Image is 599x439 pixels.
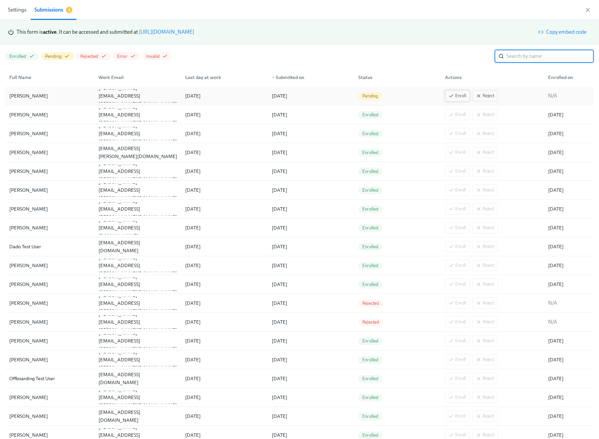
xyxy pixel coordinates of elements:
[269,92,353,100] div: [DATE]
[7,73,93,81] div: Full Name
[96,408,180,424] div: [EMAIL_ADDRESS][DOMAIN_NAME]
[96,272,180,296] div: [PERSON_NAME][EMAIL_ADDRESS][PERSON_NAME][DOMAIN_NAME]
[34,5,63,15] div: Submissions
[269,205,353,213] div: [DATE]
[535,25,591,39] button: Copy embed code
[506,50,594,63] input: Search by name
[269,393,353,401] div: [DATE]
[7,148,93,156] div: [PERSON_NAME]
[358,395,382,400] span: Enrolled
[545,280,592,288] div: [DATE]
[545,337,592,345] div: [DATE]
[5,52,38,60] button: Enrolled
[548,318,590,326] p: N/A
[182,111,266,119] div: [DATE]
[182,224,266,232] div: [DATE]
[545,205,592,213] div: [DATE]
[269,186,353,194] div: [DATE]
[182,148,266,156] div: [DATE]
[7,356,93,364] div: [PERSON_NAME]
[545,412,592,420] div: [DATE]
[182,393,266,401] div: [DATE]
[96,310,180,334] div: [PERSON_NAME][EMAIL_ADDRESS][PERSON_NAME][DOMAIN_NAME]
[358,357,382,362] span: Enrolled
[142,52,172,60] button: Invalid
[358,225,382,230] span: Enrolled
[269,318,353,326] div: [DATE]
[5,219,594,237] div: [PERSON_NAME][PERSON_NAME][EMAIL_ADDRESS][DOMAIN_NAME][DATE][DATE]EnrolledEnrollReject[DATE]
[9,53,26,60] span: Enrolled
[96,239,180,255] div: [EMAIL_ADDRESS][DOMAIN_NAME]
[539,29,586,35] span: Copy embed code
[66,7,72,13] span: 1
[7,243,93,251] div: Dado Test User
[445,90,470,101] button: Enroll
[269,356,353,364] div: [DATE]
[5,181,594,200] div: [PERSON_NAME][PERSON_NAME][EMAIL_ADDRESS][PERSON_NAME][DOMAIN_NAME][DATE][DATE]EnrolledEnrollReje...
[182,243,266,251] div: [DATE]
[5,369,594,388] div: Offboarding Test User[EMAIL_ADDRESS][DOMAIN_NAME][DATE][DATE]EnrolledEnrollReject[DATE]
[96,197,180,221] div: [PERSON_NAME][EMAIL_ADDRESS][PERSON_NAME][DOMAIN_NAME]
[548,299,590,307] p: N/A
[182,280,266,288] div: [DATE]
[182,412,266,420] div: [DATE]
[358,433,382,438] span: Enrolled
[5,294,594,313] div: [PERSON_NAME][PERSON_NAME][EMAIL_ADDRESS][PERSON_NAME][DOMAIN_NAME][DATE][DATE]RejectedEnrollReje...
[269,337,353,345] div: [DATE]
[269,224,353,232] div: [DATE]
[269,375,353,382] div: [DATE]
[45,53,62,60] span: Pending
[545,130,592,138] div: [DATE]
[358,94,382,99] span: Pending
[80,53,99,60] span: Rejected
[269,299,353,307] div: [DATE]
[266,71,353,84] div: ▼Submitted on
[7,337,93,345] div: [PERSON_NAME]
[7,318,93,326] div: [PERSON_NAME]
[269,431,353,439] div: [DATE]
[358,339,382,343] span: Enrolled
[41,52,74,60] button: Pending
[545,431,592,439] div: [DATE]
[5,237,594,256] div: Dado Test User[EMAIL_ADDRESS][DOMAIN_NAME][DATE][DATE]EnrolledEnrollReject[DATE]
[358,131,382,136] span: Enrolled
[476,93,494,99] span: Reject
[96,122,180,145] div: [PERSON_NAME][EMAIL_ADDRESS][PERSON_NAME][DOMAIN_NAME]
[93,71,180,84] div: Work Email
[358,282,382,287] span: Enrolled
[545,73,592,81] div: Enrolled on
[7,111,93,119] div: [PERSON_NAME]
[182,205,266,213] div: [DATE]
[96,291,180,315] div: [PERSON_NAME][EMAIL_ADDRESS][PERSON_NAME][DOMAIN_NAME]
[5,313,594,332] div: [PERSON_NAME][PERSON_NAME][EMAIL_ADDRESS][PERSON_NAME][DOMAIN_NAME][DATE][DATE]RejectedEnrollReje...
[358,263,382,268] span: Enrolled
[7,375,93,382] div: Offboarding Test User
[545,167,592,175] div: [DATE]
[5,87,594,105] div: [PERSON_NAME][PERSON_NAME][EMAIL_ADDRESS][PERSON_NAME][DOMAIN_NAME][DATE][DATE]PendingEnrollRejec...
[272,76,275,79] span: ▼
[5,256,594,275] div: [PERSON_NAME][PERSON_NAME][EMAIL_ADDRESS][PERSON_NAME][DOMAIN_NAME][DATE][DATE]EnrolledEnrollReje...
[358,188,382,193] span: Enrolled
[5,200,594,219] div: [PERSON_NAME][PERSON_NAME][EMAIL_ADDRESS][PERSON_NAME][DOMAIN_NAME][DATE][DATE]EnrolledEnrollReje...
[353,71,440,84] div: Status
[7,92,93,100] div: [PERSON_NAME]
[7,224,93,232] div: [PERSON_NAME]
[5,388,594,407] div: [PERSON_NAME][PERSON_NAME][EMAIL_ADDRESS][PERSON_NAME][DOMAIN_NAME][DATE][DATE]EnrolledEnrollReje...
[545,356,592,364] div: [DATE]
[96,73,180,81] div: Work Email
[7,71,93,84] div: Full Name
[7,205,93,213] div: [PERSON_NAME]
[358,112,382,117] span: Enrolled
[7,412,93,420] div: [PERSON_NAME]
[96,254,180,277] div: [PERSON_NAME][EMAIL_ADDRESS][PERSON_NAME][DOMAIN_NAME]
[472,90,498,101] button: Reject
[7,186,93,194] div: [PERSON_NAME]
[17,29,138,35] span: This form is . It can be accessed and submitted at
[96,348,180,372] div: [PERSON_NAME][EMAIL_ADDRESS][PERSON_NAME][DOMAIN_NAME]
[96,385,180,409] div: [PERSON_NAME][EMAIL_ADDRESS][PERSON_NAME][DOMAIN_NAME]
[545,148,592,156] div: [DATE]
[182,337,266,345] div: [DATE]
[96,371,180,386] div: [EMAIL_ADDRESS][DOMAIN_NAME]
[96,178,180,202] div: [PERSON_NAME][EMAIL_ADDRESS][PERSON_NAME][DOMAIN_NAME]
[182,92,266,100] div: [DATE]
